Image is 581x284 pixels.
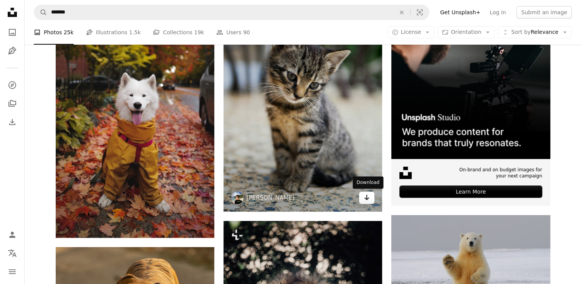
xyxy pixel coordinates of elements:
[5,114,20,130] a: Download History
[516,6,572,18] button: Submit an image
[455,167,542,180] span: On-brand and on budget images for your next campaign
[511,29,530,35] span: Sort by
[231,192,243,204] img: Go to Edgar's profile
[437,26,495,38] button: Orientation
[435,6,485,18] a: Get Unsplash+
[399,185,542,198] div: Learn More
[153,20,204,45] a: Collections 19k
[498,26,572,38] button: Sort byRelevance
[86,20,141,45] a: Illustrations 1.5k
[223,102,382,109] a: brown tabby kitten sitting on floor
[129,28,141,37] span: 1.5k
[243,28,250,37] span: 90
[359,192,374,204] a: Download
[5,264,20,279] button: Menu
[353,176,383,189] div: Download
[399,167,412,179] img: file-1631678316303-ed18b8b5cb9cimage
[451,29,481,35] span: Orientation
[56,115,214,122] a: a white dog wearing a yellow rain coat
[34,5,429,20] form: Find visuals sitewide
[5,43,20,58] a: Illustrations
[5,25,20,40] a: Photos
[5,5,20,22] a: Home — Unsplash
[247,194,295,202] a: [PERSON_NAME]
[511,28,558,36] span: Relevance
[411,5,429,20] button: Visual search
[391,264,550,271] a: polar bear on snow covered ground during daytime
[5,96,20,111] a: Collections
[5,246,20,261] button: Language
[194,28,204,37] span: 19k
[5,227,20,242] a: Log in / Sign up
[387,26,435,38] button: License
[393,5,410,20] button: Clear
[401,29,421,35] span: License
[216,20,250,45] a: Users 90
[34,5,47,20] button: Search Unsplash
[5,77,20,93] a: Explore
[485,6,510,18] a: Log in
